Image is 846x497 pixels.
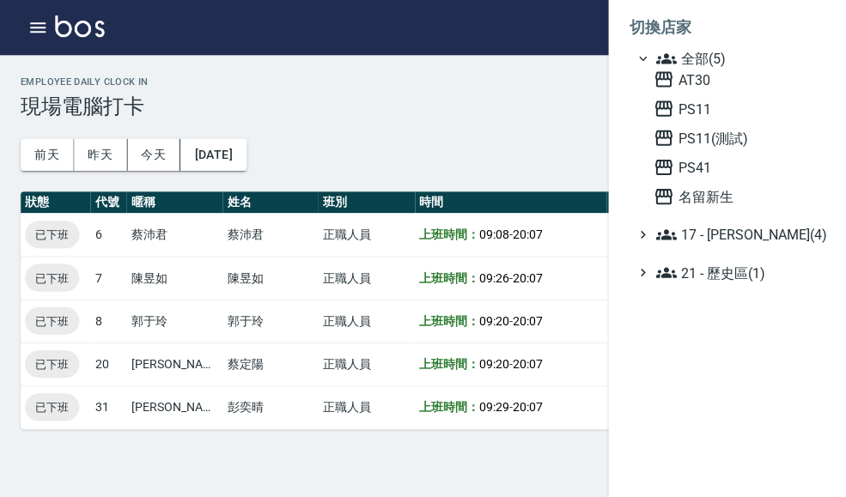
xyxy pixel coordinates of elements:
span: 21 - 歷史區(1) [653,261,819,282]
span: 全部(5) [653,48,819,69]
span: PS41 [650,156,819,177]
span: 17 - [PERSON_NAME](4) [653,223,819,244]
span: PS11(測試) [650,127,819,148]
span: 名留新生 [650,185,819,206]
span: AT30 [650,69,819,89]
span: PS11 [650,98,819,118]
li: 切換店家 [626,7,825,48]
